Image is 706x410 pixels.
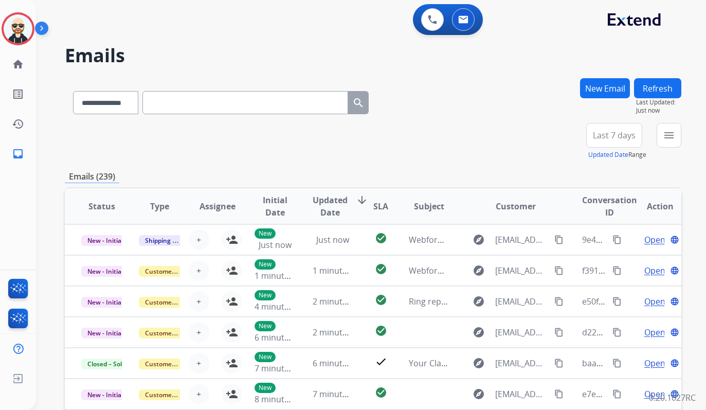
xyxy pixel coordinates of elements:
p: New [255,352,276,362]
mat-icon: person_add [226,357,238,369]
button: New Email [580,78,630,98]
span: Webform from [EMAIL_ADDRESS][DOMAIN_NAME] on [DATE] [409,265,642,276]
button: + [189,322,209,343]
span: Open [644,264,665,277]
span: 6 minutes ago [255,332,310,343]
span: Customer Support [139,297,206,308]
mat-icon: explore [473,326,485,338]
span: + [196,234,201,246]
mat-icon: language [670,266,679,275]
mat-icon: content_copy [612,297,622,306]
mat-icon: content_copy [554,359,564,368]
mat-icon: content_copy [554,328,564,337]
span: Assignee [200,200,236,212]
mat-icon: arrow_downward [356,194,368,206]
span: Customer Support [139,266,206,277]
span: + [196,326,201,338]
span: Initial Date [255,194,295,219]
span: New - Initial [81,389,129,400]
button: Updated Date [588,151,628,159]
mat-icon: explore [473,357,485,369]
span: 7 minutes ago [313,388,368,400]
span: Closed – Solved [81,359,138,369]
span: [EMAIL_ADDRESS][DOMAIN_NAME] [495,357,549,369]
span: + [196,264,201,277]
mat-icon: person_add [226,326,238,338]
span: Last 7 days [593,133,636,137]
span: SLA [373,200,388,212]
mat-icon: inbox [12,148,24,160]
mat-icon: explore [473,295,485,308]
span: New - Initial [81,297,129,308]
mat-icon: content_copy [554,266,564,275]
span: New - Initial [81,266,129,277]
button: + [189,291,209,312]
mat-icon: content_copy [612,266,622,275]
mat-icon: person_add [226,234,238,246]
span: Open [644,388,665,400]
span: Range [588,150,646,159]
span: Just now [636,106,681,115]
span: Customer Support [139,359,206,369]
span: 8 minutes ago [255,394,310,405]
span: + [196,357,201,369]
p: New [255,383,276,393]
p: New [255,228,276,239]
mat-icon: content_copy [612,235,622,244]
button: + [189,229,209,250]
span: 1 minute ago [313,265,364,276]
mat-icon: check_circle [375,325,387,337]
button: Refresh [634,78,681,98]
mat-icon: menu [663,129,675,141]
span: [EMAIL_ADDRESS][DOMAIN_NAME] [495,388,549,400]
p: Emails (239) [65,170,119,183]
span: Updated Date [313,194,348,219]
mat-icon: language [670,235,679,244]
mat-icon: person_add [226,295,238,308]
mat-icon: content_copy [554,389,564,399]
p: 0.20.1027RC [649,391,696,404]
span: 2 minutes ago [313,327,368,338]
p: New [255,321,276,331]
span: [EMAIL_ADDRESS][DOMAIN_NAME] [495,264,549,277]
span: Shipping Protection [139,235,209,246]
mat-icon: home [12,58,24,70]
span: Your Claim with Extend [409,358,498,369]
span: 6 minutes ago [313,358,368,369]
button: + [189,260,209,281]
button: + [189,353,209,373]
span: Subject [414,200,444,212]
mat-icon: content_copy [554,297,564,306]
th: Action [624,188,681,224]
span: Customer Support [139,389,206,400]
mat-icon: language [670,328,679,337]
span: New - Initial [81,328,129,338]
p: New [255,259,276,270]
span: Webform from [EMAIL_ADDRESS][DOMAIN_NAME] on [DATE] [409,234,642,245]
span: Customer [496,200,536,212]
span: 4 minutes ago [255,301,310,312]
mat-icon: check_circle [375,386,387,399]
mat-icon: explore [473,388,485,400]
span: 7 minutes ago [255,363,310,374]
span: Type [150,200,169,212]
span: Customer Support [139,328,206,338]
span: + [196,388,201,400]
h2: Emails [65,45,681,66]
span: Conversation ID [582,194,637,219]
span: Just now [316,234,349,245]
mat-icon: language [670,389,679,399]
span: Open [644,295,665,308]
mat-icon: person_add [226,264,238,277]
p: New [255,290,276,300]
mat-icon: list_alt [12,88,24,100]
span: Open [644,234,665,246]
mat-icon: history [12,118,24,130]
mat-icon: explore [473,264,485,277]
mat-icon: content_copy [612,328,622,337]
button: + [189,384,209,404]
button: Last 7 days [586,123,642,148]
span: 2 minutes ago [313,296,368,307]
mat-icon: person_add [226,388,238,400]
span: New - Initial [81,235,129,246]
